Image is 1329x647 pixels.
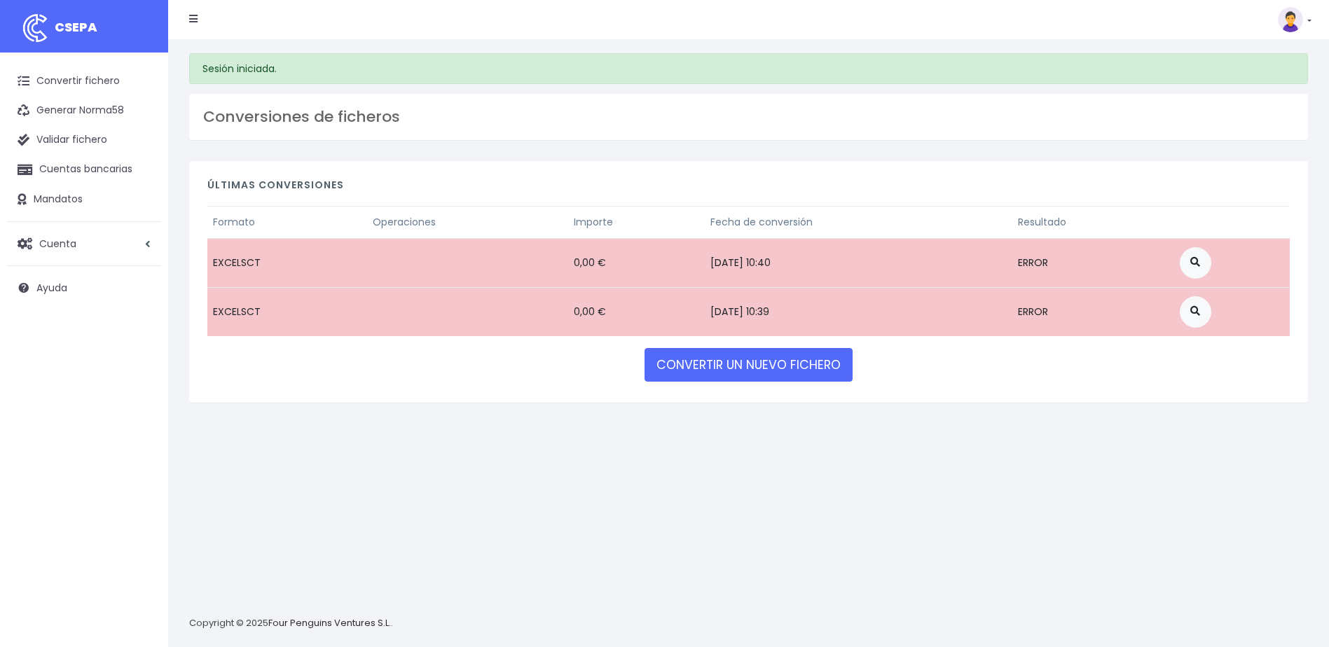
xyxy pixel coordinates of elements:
td: ERROR [1012,287,1173,336]
th: Importe [568,206,705,238]
td: 0,00 € [568,287,705,336]
td: ERROR [1012,238,1173,287]
a: Cuenta [7,229,161,258]
a: Cuentas bancarias [7,155,161,184]
th: Fecha de conversión [705,206,1012,238]
div: Sesión iniciada. [189,53,1308,84]
h3: Conversiones de ficheros [203,108,1294,126]
span: CSEPA [55,18,97,36]
td: [DATE] 10:39 [705,287,1012,336]
img: logo [18,11,53,46]
a: Generar Norma58 [7,96,161,125]
td: [DATE] 10:40 [705,238,1012,287]
td: EXCELSCT [207,238,367,287]
a: Four Penguins Ventures S.L. [268,616,391,629]
p: Copyright © 2025 . [189,616,393,631]
a: Validar fichero [7,125,161,155]
th: Formato [207,206,367,238]
h4: Últimas conversiones [207,179,1290,198]
th: Resultado [1012,206,1173,238]
th: Operaciones [367,206,568,238]
td: EXCELSCT [207,287,367,336]
span: Cuenta [39,236,76,250]
img: profile [1278,7,1303,32]
a: Convertir fichero [7,67,161,96]
a: Mandatos [7,185,161,214]
span: Ayuda [36,281,67,295]
a: Ayuda [7,273,161,302]
td: 0,00 € [568,238,705,287]
a: CONVERTIR UN NUEVO FICHERO [645,348,853,382]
